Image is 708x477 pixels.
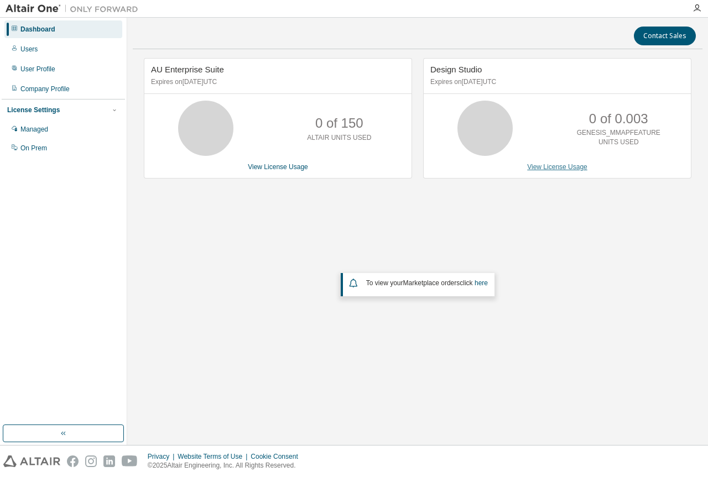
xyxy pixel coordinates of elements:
img: Altair One [6,3,144,14]
p: GENESIS_MMAPFEATURE UNITS USED [574,128,663,147]
p: ALTAIR UNITS USED [307,133,371,143]
em: Marketplace orders [403,279,460,287]
p: Expires on [DATE] UTC [430,77,681,87]
a: here [475,279,488,287]
img: instagram.svg [85,455,97,467]
div: Dashboard [20,25,55,34]
a: View License Usage [248,163,308,171]
div: Cookie Consent [251,452,304,461]
div: Privacy [148,452,178,461]
div: On Prem [20,144,47,153]
div: Website Terms of Use [178,452,251,461]
p: 0 of 0.003 [589,109,648,128]
span: To view your click [366,279,488,287]
div: Managed [20,125,48,134]
div: Users [20,45,38,54]
img: linkedin.svg [103,455,115,467]
img: youtube.svg [122,455,138,467]
img: facebook.svg [67,455,79,467]
span: AU Enterprise Suite [151,65,224,74]
a: View License Usage [527,163,587,171]
div: Company Profile [20,85,70,93]
p: Expires on [DATE] UTC [151,77,402,87]
p: 0 of 150 [315,114,363,133]
div: User Profile [20,65,55,74]
img: altair_logo.svg [3,455,60,467]
div: License Settings [7,106,60,114]
span: Design Studio [430,65,482,74]
p: © 2025 Altair Engineering, Inc. All Rights Reserved. [148,461,305,470]
button: Contact Sales [634,27,696,45]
